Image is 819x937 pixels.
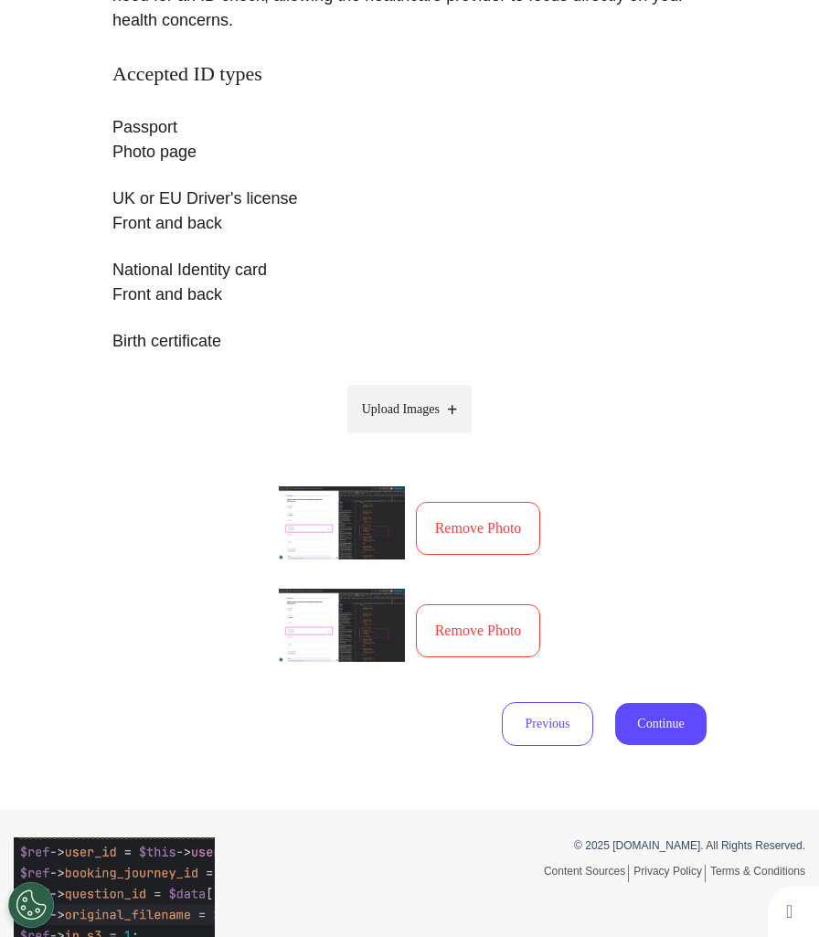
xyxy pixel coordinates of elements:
[710,865,805,878] a: Terms & Conditions
[362,399,440,419] span: Upload Images
[544,865,629,882] a: Content Sources
[112,329,707,354] p: Birth certificate
[279,486,405,559] img: Preview 1
[279,589,405,662] img: Preview 2
[112,258,707,307] p: National Identity card Front and back
[423,837,805,854] p: © 2025 [DOMAIN_NAME]. All Rights Reserved.
[112,186,707,236] p: UK or EU Driver's license Front and back
[416,502,541,555] button: Remove Photo
[633,865,706,882] a: Privacy Policy
[8,882,54,928] button: Open Preferences
[112,115,707,165] p: Passport Photo page
[112,62,707,86] h3: Accepted ID types
[416,604,541,657] button: Remove Photo
[502,702,593,746] button: Previous
[615,703,707,745] button: Continue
